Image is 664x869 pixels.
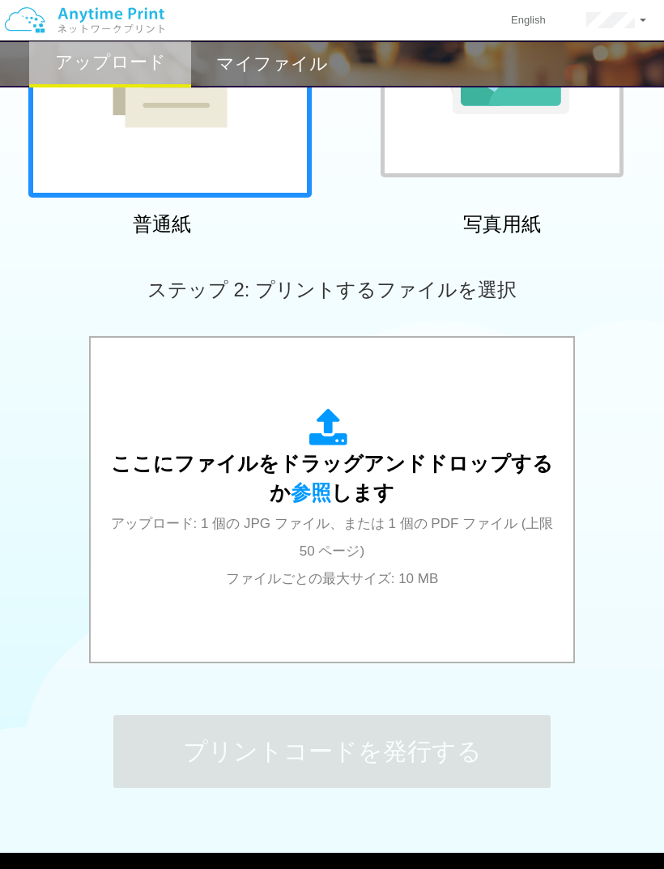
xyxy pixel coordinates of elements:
[216,54,328,74] h2: マイファイル
[113,715,551,788] button: プリントコードを発行する
[360,214,644,235] h2: 写真用紙
[111,516,554,587] span: アップロード: 1 個の JPG ファイル、または 1 個の PDF ファイル (上限 50 ページ) ファイルごとの最大サイズ: 10 MB
[111,452,553,504] span: ここにファイルをドラッグアンドドロップするか します
[291,481,331,504] span: 参照
[147,279,517,300] span: ステップ 2: プリントするファイルを選択
[55,53,166,72] h2: アップロード
[20,214,304,235] h2: 普通紙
